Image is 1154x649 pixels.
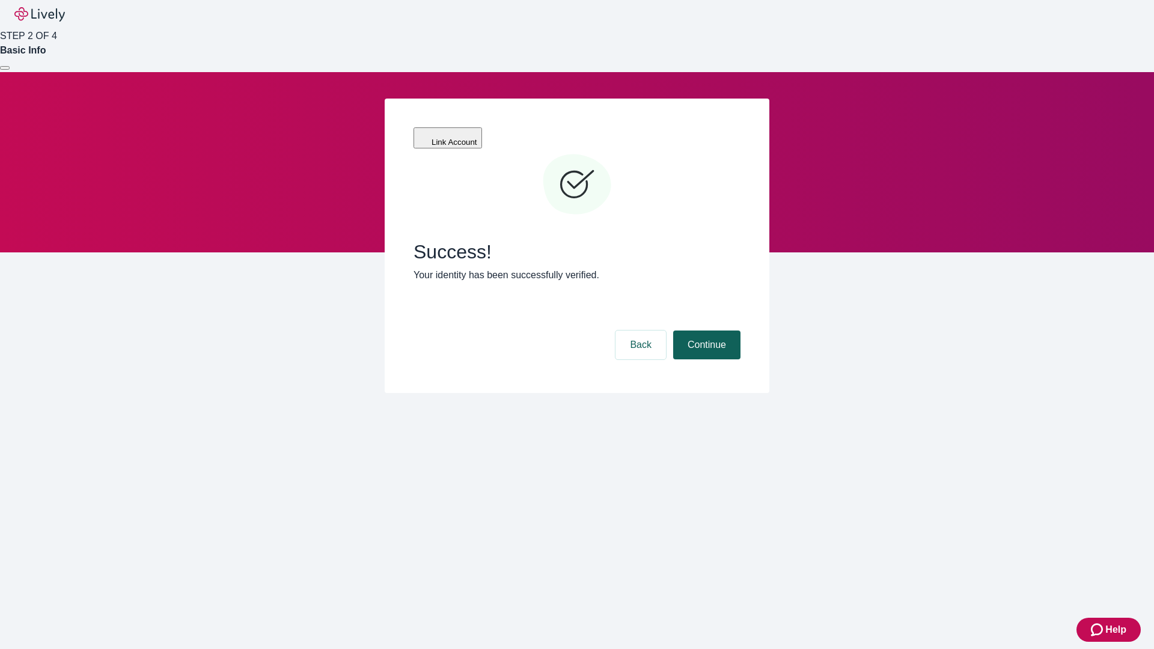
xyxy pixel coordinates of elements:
button: Back [615,331,666,359]
button: Zendesk support iconHelp [1076,618,1141,642]
img: Lively [14,7,65,22]
p: Your identity has been successfully verified. [414,268,740,282]
span: Success! [414,240,740,263]
span: Help [1105,623,1126,637]
svg: Checkmark icon [541,149,613,221]
svg: Zendesk support icon [1091,623,1105,637]
button: Continue [673,331,740,359]
button: Link Account [414,127,482,148]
